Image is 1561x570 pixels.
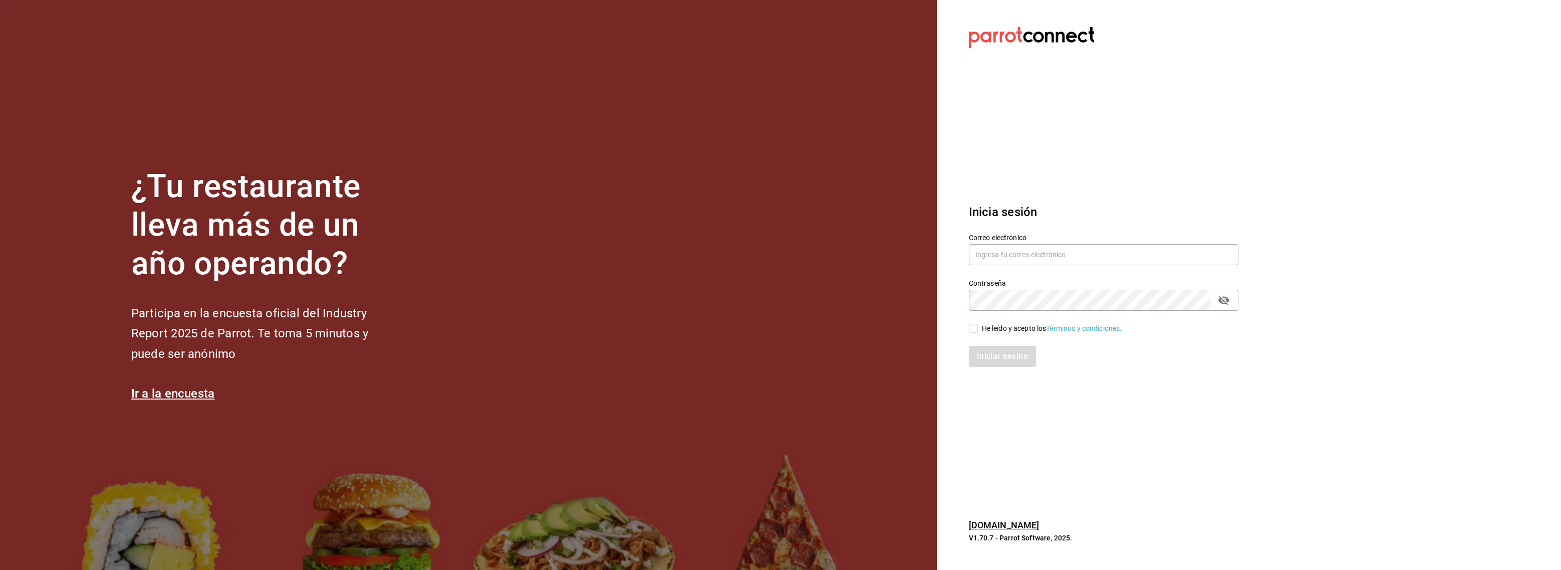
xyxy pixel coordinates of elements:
a: Ir a la encuesta [131,387,215,401]
a: [DOMAIN_NAME] [969,520,1039,530]
input: Ingresa tu correo electrónico [969,244,1238,265]
div: He leído y acepto los [982,323,1122,334]
h1: ¿Tu restaurante lleva más de un año operando? [131,167,402,283]
h3: Inicia sesión [969,203,1238,221]
label: Correo electrónico [969,234,1238,241]
label: Contraseña [969,280,1238,287]
button: passwordField [1215,292,1232,309]
h2: Participa en la encuesta oficial del Industry Report 2025 de Parrot. Te toma 5 minutos y puede se... [131,303,402,364]
p: V1.70.7 - Parrot Software, 2025. [969,533,1238,543]
a: Términos y condiciones. [1046,324,1122,332]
